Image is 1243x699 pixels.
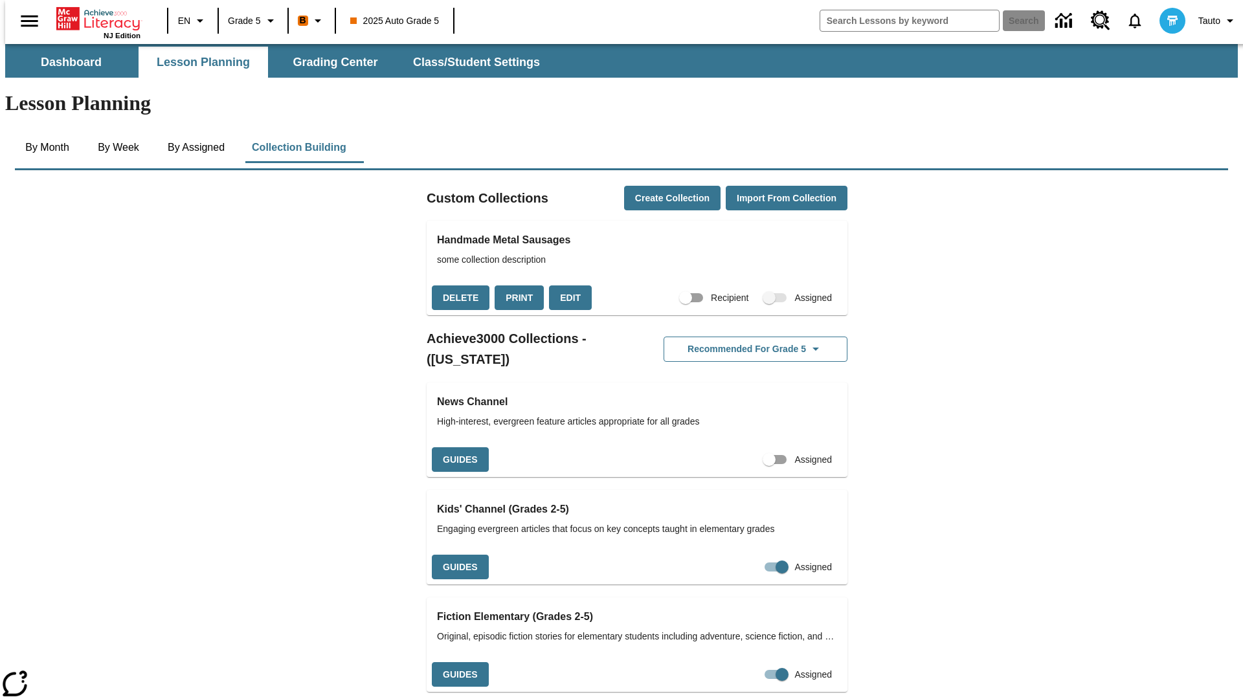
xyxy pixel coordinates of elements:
[1159,8,1185,34] img: avatar image
[437,608,837,626] h3: Fiction Elementary (Grades 2-5)
[5,47,552,78] div: SubNavbar
[172,9,214,32] button: Language: EN, Select a language
[794,291,832,305] span: Assigned
[413,55,540,70] span: Class/Student Settings
[820,10,999,31] input: search field
[6,47,136,78] button: Dashboard
[223,9,284,32] button: Grade: Grade 5, Select a grade
[427,188,548,208] h2: Custom Collections
[437,231,837,249] h3: Handmade Metal Sausages
[293,9,331,32] button: Boost Class color is orange. Change class color
[1152,4,1193,38] button: Select a new avatar
[437,393,837,411] h3: News Channel
[350,14,440,28] span: 2025 Auto Grade 5
[86,132,151,163] button: By Week
[5,44,1238,78] div: SubNavbar
[1118,4,1152,38] a: Notifications
[432,285,489,311] button: Delete
[41,55,102,70] span: Dashboard
[15,132,80,163] button: By Month
[271,47,400,78] button: Grading Center
[1083,3,1118,38] a: Resource Center, Will open in new tab
[726,186,847,211] button: Import from Collection
[437,253,837,267] span: some collection description
[711,291,748,305] span: Recipient
[437,415,837,428] span: High-interest, evergreen feature articles appropriate for all grades
[664,337,847,362] button: Recommended for Grade 5
[241,132,357,163] button: Collection Building
[104,32,140,39] span: NJ Edition
[794,560,832,574] span: Assigned
[432,662,489,687] button: Guides
[1047,3,1083,39] a: Data Center
[56,5,140,39] div: Home
[157,132,235,163] button: By Assigned
[549,285,592,311] button: Edit
[139,47,268,78] button: Lesson Planning
[495,285,544,311] button: Print, will open in a new window
[293,55,377,70] span: Grading Center
[1193,9,1243,32] button: Profile/Settings
[403,47,550,78] button: Class/Student Settings
[794,668,832,682] span: Assigned
[157,55,250,70] span: Lesson Planning
[56,6,140,32] a: Home
[228,14,261,28] span: Grade 5
[437,522,837,536] span: Engaging evergreen articles that focus on key concepts taught in elementary grades
[178,14,190,28] span: EN
[794,453,832,467] span: Assigned
[437,500,837,518] h3: Kids' Channel (Grades 2-5)
[432,555,489,580] button: Guides
[432,447,489,472] button: Guides
[5,91,1238,115] h1: Lesson Planning
[300,12,306,28] span: B
[437,630,837,643] span: Original, episodic fiction stories for elementary students including adventure, science fiction, ...
[1198,14,1220,28] span: Tauto
[427,328,637,370] h2: Achieve3000 Collections - ([US_STATE])
[10,2,49,40] button: Open side menu
[624,186,721,211] button: Create Collection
